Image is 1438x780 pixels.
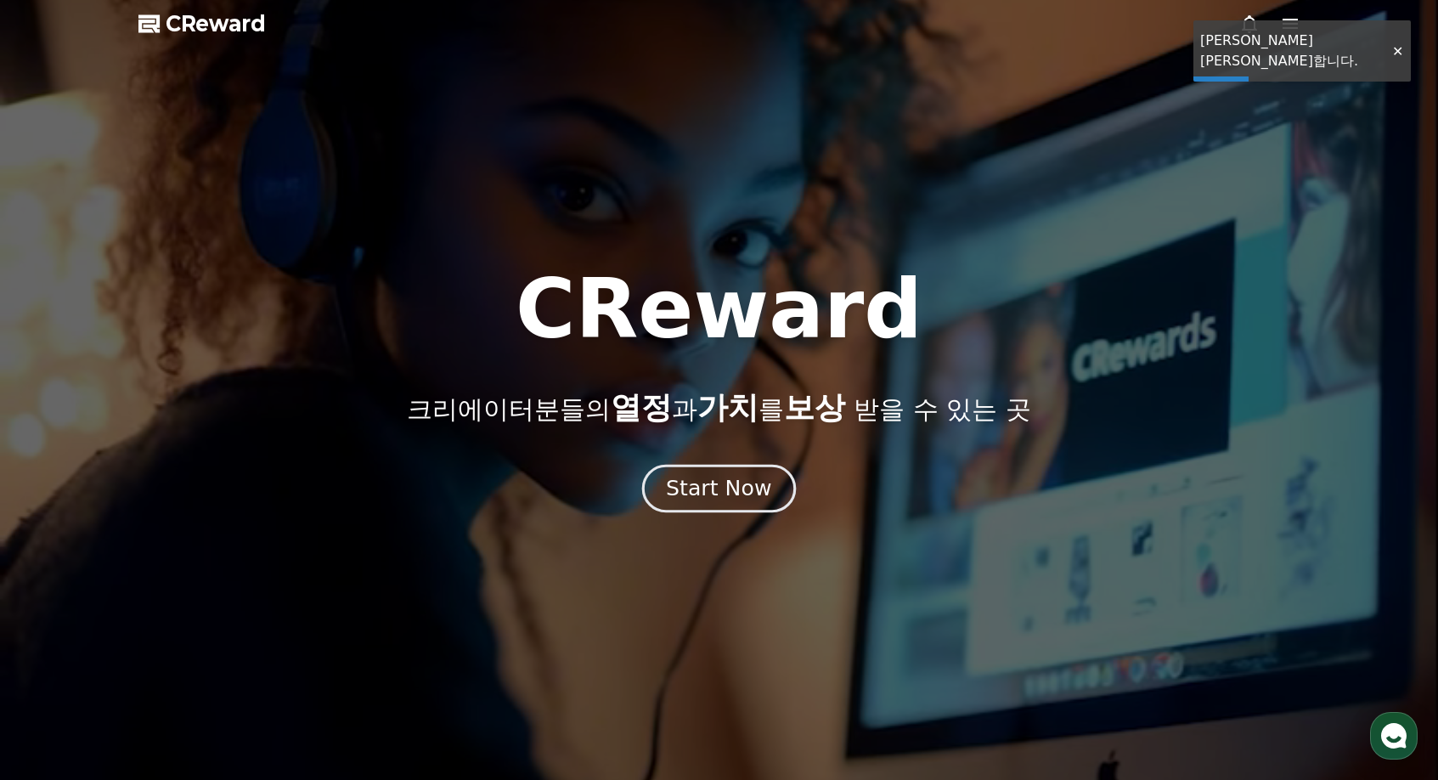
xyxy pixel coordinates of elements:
div: Start Now [666,474,771,503]
a: 대화 [112,539,219,581]
span: 대화 [155,565,176,579]
span: CReward [166,10,266,37]
span: 설정 [262,564,283,578]
a: 설정 [219,539,326,581]
p: 크리에이터분들의 과 를 받을 수 있는 곳 [407,391,1030,425]
h1: CReward [516,268,922,350]
span: 홈 [54,564,64,578]
a: CReward [138,10,266,37]
span: 보상 [784,390,845,425]
a: Start Now [646,483,792,499]
button: Start Now [642,465,796,513]
span: 열정 [611,390,672,425]
a: 홈 [5,539,112,581]
span: 가치 [697,390,758,425]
